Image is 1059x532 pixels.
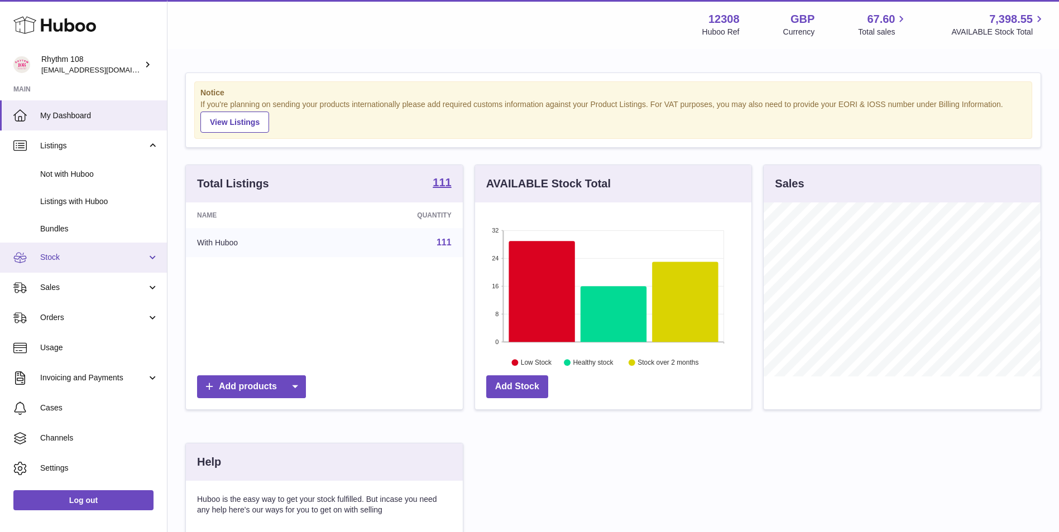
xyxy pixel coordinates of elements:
a: 67.60 Total sales [858,12,908,37]
span: Stock [40,252,147,263]
th: Name [186,202,332,228]
text: Low Stock [521,359,552,366]
span: 67.60 [867,12,895,27]
span: Cases [40,403,159,413]
a: 111 [437,238,452,247]
strong: 111 [433,177,451,188]
span: Settings [40,463,159,473]
strong: GBP [790,12,814,27]
a: Log out [13,490,154,510]
span: [EMAIL_ADDRESS][DOMAIN_NAME] [41,65,164,74]
h3: Total Listings [197,176,269,191]
text: 24 [492,255,499,262]
td: With Huboo [186,228,332,257]
a: 7,398.55 AVAILABLE Stock Total [951,12,1046,37]
span: 7,398.55 [989,12,1033,27]
span: Invoicing and Payments [40,373,147,383]
span: Usage [40,342,159,353]
span: Orders [40,312,147,323]
strong: 12308 [708,12,740,27]
a: View Listings [200,112,269,133]
th: Quantity [332,202,462,228]
span: Sales [40,282,147,293]
span: Channels [40,433,159,443]
div: Currency [783,27,815,37]
span: Listings with Huboo [40,196,159,207]
h3: Sales [775,176,804,191]
h3: AVAILABLE Stock Total [486,176,611,191]
text: 32 [492,227,499,234]
span: Listings [40,141,147,151]
span: My Dashboard [40,110,159,121]
span: AVAILABLE Stock Total [951,27,1046,37]
div: Huboo Ref [702,27,740,37]
a: Add products [197,375,306,398]
p: Huboo is the easy way to get your stock fulfilled. But incase you need any help here's our ways f... [197,494,452,515]
span: Total sales [858,27,908,37]
span: Not with Huboo [40,169,159,180]
text: Healthy stock [573,359,614,366]
div: Rhythm 108 [41,54,142,75]
text: 0 [495,338,499,345]
strong: Notice [200,88,1026,98]
img: internalAdmin-12308@internal.huboo.com [13,56,30,73]
text: Stock over 2 months [638,359,698,366]
a: 111 [433,177,451,190]
text: 8 [495,311,499,317]
text: 16 [492,283,499,289]
a: Add Stock [486,375,548,398]
span: Bundles [40,224,159,234]
h3: Help [197,454,221,470]
div: If you're planning on sending your products internationally please add required customs informati... [200,99,1026,133]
